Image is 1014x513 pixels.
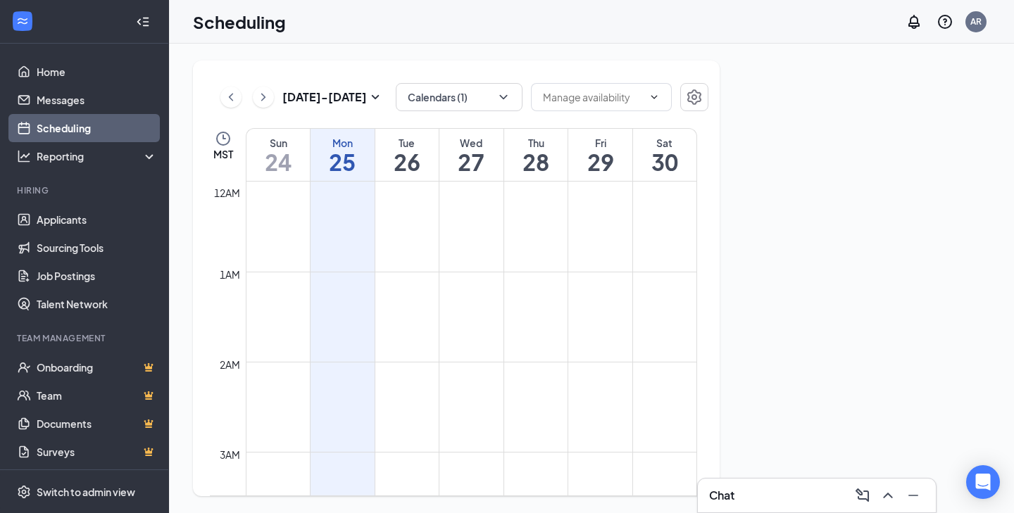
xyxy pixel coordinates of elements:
a: August 29, 2025 [568,129,632,181]
a: Sourcing Tools [37,234,157,262]
div: Wed [439,136,503,150]
div: Switch to admin view [37,485,135,499]
a: Messages [37,86,157,114]
div: Thu [504,136,568,150]
a: Job Postings [37,262,157,290]
a: Talent Network [37,290,157,318]
svg: SmallChevronDown [367,89,384,106]
h1: 29 [568,150,632,174]
h1: 28 [504,150,568,174]
h1: Scheduling [193,10,286,34]
a: August 30, 2025 [633,129,696,181]
svg: Settings [17,485,31,499]
div: Fri [568,136,632,150]
div: Mon [311,136,375,150]
svg: Clock [215,130,232,147]
a: TeamCrown [37,381,157,410]
div: Team Management [17,332,154,344]
a: OnboardingCrown [37,353,157,381]
h1: 24 [246,150,310,174]
div: Open Intercom Messenger [966,465,1000,499]
a: Applicants [37,205,157,234]
svg: ChevronUp [880,487,896,504]
button: ChevronLeft [220,87,242,108]
h1: 26 [375,150,439,174]
h1: 30 [633,150,696,174]
svg: Notifications [906,13,922,30]
button: Calendars (1)ChevronDown [396,83,522,111]
button: Settings [680,83,708,111]
svg: ChevronDown [496,90,511,104]
h3: Chat [709,488,734,503]
a: August 24, 2025 [246,129,310,181]
a: DocumentsCrown [37,410,157,438]
a: Scheduling [37,114,157,142]
svg: WorkstreamLogo [15,14,30,28]
a: August 25, 2025 [311,129,375,181]
div: 12am [211,185,243,201]
div: 2am [217,357,243,372]
a: SurveysCrown [37,438,157,466]
svg: ChevronDown [649,91,660,103]
div: Reporting [37,149,158,163]
button: ComposeMessage [851,484,874,507]
input: Manage availability [543,89,643,105]
a: Home [37,58,157,86]
h1: 27 [439,150,503,174]
svg: Minimize [905,487,922,504]
svg: Analysis [17,149,31,163]
svg: Collapse [136,15,150,29]
svg: ComposeMessage [854,487,871,504]
span: MST [213,147,233,161]
div: Sat [633,136,696,150]
a: August 26, 2025 [375,129,439,181]
svg: Settings [686,89,703,106]
button: Minimize [902,484,925,507]
button: ChevronUp [877,484,899,507]
div: Hiring [17,184,154,196]
div: AR [970,15,982,27]
div: Sun [246,136,310,150]
h3: [DATE] - [DATE] [282,89,367,105]
a: August 28, 2025 [504,129,568,181]
div: 1am [217,267,243,282]
a: August 27, 2025 [439,129,503,181]
h1: 25 [311,150,375,174]
svg: ChevronRight [256,89,270,106]
svg: ChevronLeft [224,89,238,106]
div: Tue [375,136,439,150]
button: ChevronRight [253,87,274,108]
svg: QuestionInfo [937,13,953,30]
div: 3am [217,447,243,462]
